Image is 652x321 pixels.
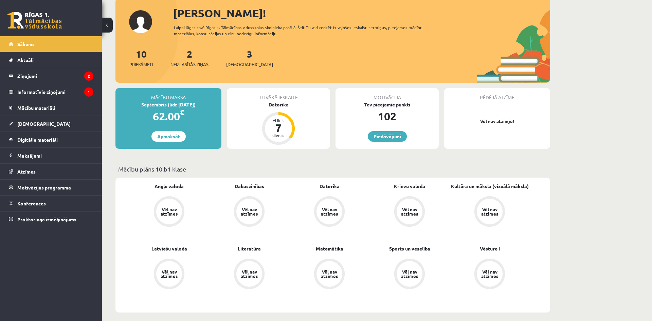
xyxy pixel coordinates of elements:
[320,183,340,190] a: Datorika
[9,164,93,179] a: Atzīmes
[17,105,55,111] span: Mācību materiāli
[9,116,93,132] a: [DEMOGRAPHIC_DATA]
[170,61,209,68] span: Neizlasītās ziņas
[17,41,35,47] span: Sākums
[129,259,209,290] a: Vēl nav atzīmes
[320,269,339,278] div: Vēl nav atzīmes
[448,118,547,125] p: Vēl nav atzīmju!
[444,88,550,101] div: Pēdējā atzīme
[17,57,34,63] span: Aktuāli
[320,207,339,216] div: Vēl nav atzīmes
[17,148,93,163] legend: Maksājumi
[17,121,71,127] span: [DEMOGRAPHIC_DATA]
[226,61,273,68] span: [DEMOGRAPHIC_DATA]
[173,5,550,21] div: [PERSON_NAME]!
[118,164,547,174] p: Mācību plāns 10.b1 klase
[240,269,259,278] div: Vēl nav atzīmes
[235,183,264,190] a: Dabaszinības
[160,207,179,216] div: Vēl nav atzīmes
[155,183,184,190] a: Angļu valoda
[480,269,499,278] div: Vēl nav atzīmes
[450,196,530,228] a: Vēl nav atzīmes
[336,108,439,124] div: 102
[289,196,369,228] a: Vēl nav atzīmes
[115,108,221,124] div: 62.00
[9,68,93,84] a: Ziņojumi2
[268,122,289,133] div: 7
[174,24,435,37] div: Laipni lūgts savā Rīgas 1. Tālmācības vidusskolas skolnieka profilā. Šeit Tu vari redzēt tuvojošo...
[268,133,289,137] div: dienas
[480,207,499,216] div: Vēl nav atzīmes
[227,88,330,101] div: Tuvākā ieskaite
[151,245,187,252] a: Latviešu valoda
[9,196,93,211] a: Konferences
[9,52,93,68] a: Aktuāli
[180,107,184,117] span: €
[17,200,46,206] span: Konferences
[400,207,419,216] div: Vēl nav atzīmes
[394,183,425,190] a: Krievu valoda
[17,84,93,100] legend: Informatīvie ziņojumi
[451,183,529,190] a: Kultūra un māksla (vizuālā māksla)
[369,196,450,228] a: Vēl nav atzīmes
[368,131,407,142] a: Piedāvājumi
[336,101,439,108] div: Tev pieejamie punkti
[227,101,330,108] div: Datorika
[115,88,221,101] div: Mācību maksa
[9,148,93,163] a: Maksājumi
[336,88,439,101] div: Motivācija
[9,212,93,227] a: Proktoringa izmēģinājums
[389,245,430,252] a: Sports un veselība
[209,196,289,228] a: Vēl nav atzīmes
[316,245,343,252] a: Matemātika
[240,207,259,216] div: Vēl nav atzīmes
[84,72,93,81] i: 2
[209,259,289,290] a: Vēl nav atzīmes
[129,196,209,228] a: Vēl nav atzīmes
[170,48,209,68] a: 2Neizlasītās ziņas
[151,131,186,142] a: Apmaksāt
[17,137,58,143] span: Digitālie materiāli
[480,245,500,252] a: Vēsture I
[9,132,93,147] a: Digitālie materiāli
[129,61,153,68] span: Priekšmeti
[226,48,273,68] a: 3[DEMOGRAPHIC_DATA]
[129,48,153,68] a: 10Priekšmeti
[7,12,62,29] a: Rīgas 1. Tālmācības vidusskola
[17,216,76,222] span: Proktoringa izmēģinājums
[17,184,71,190] span: Motivācijas programma
[160,269,179,278] div: Vēl nav atzīmes
[17,168,36,175] span: Atzīmes
[17,68,93,84] legend: Ziņojumi
[268,118,289,122] div: Atlicis
[289,259,369,290] a: Vēl nav atzīmes
[400,269,419,278] div: Vēl nav atzīmes
[84,87,93,97] i: 1
[115,101,221,108] div: Septembris (līdz [DATE])
[9,180,93,195] a: Motivācijas programma
[9,100,93,116] a: Mācību materiāli
[227,101,330,146] a: Datorika Atlicis 7 dienas
[9,36,93,52] a: Sākums
[450,259,530,290] a: Vēl nav atzīmes
[238,245,261,252] a: Literatūra
[369,259,450,290] a: Vēl nav atzīmes
[9,84,93,100] a: Informatīvie ziņojumi1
